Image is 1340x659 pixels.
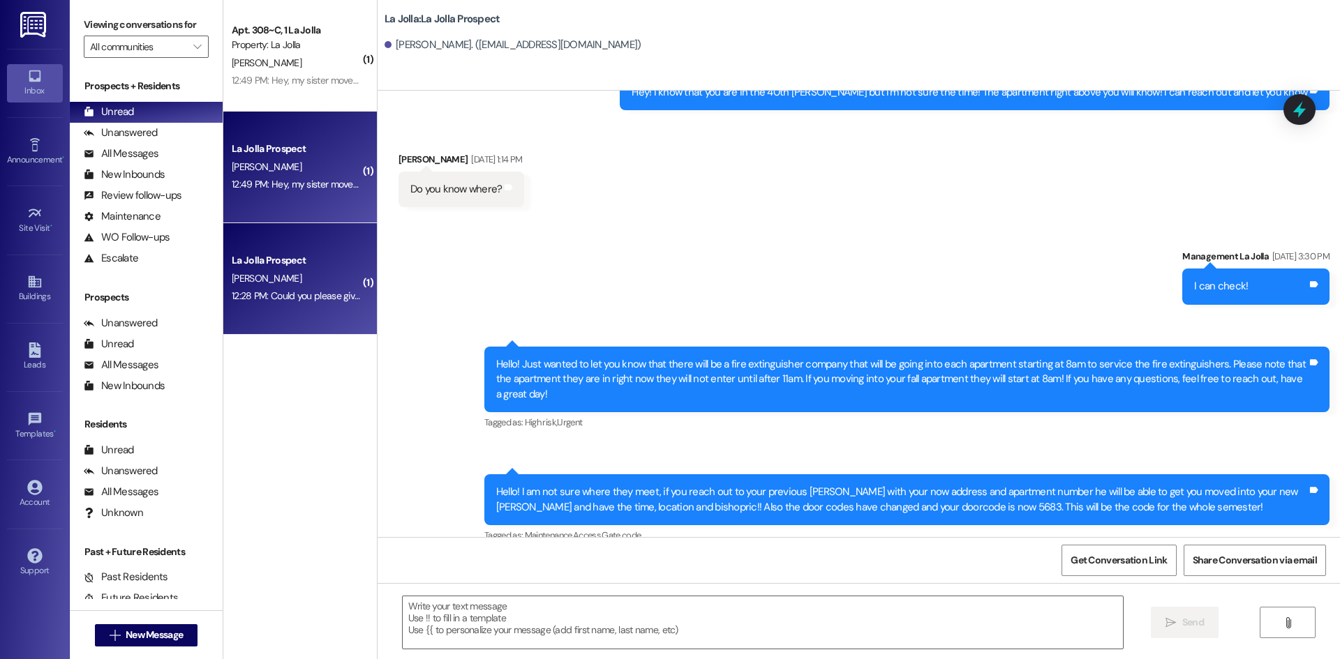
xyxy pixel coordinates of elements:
div: 12:28 PM: Could you please give me a call [232,289,398,302]
span: Maintenance , [525,529,573,541]
b: La Jolla: La Jolla Prospect [385,12,500,26]
i:  [110,630,120,641]
div: Unread [84,443,134,457]
div: New Inbounds [84,379,165,393]
div: WO Follow-ups [84,230,170,245]
i:  [1283,617,1293,628]
div: 12:49 PM: Hey, my sister moved to [US_STATE] this week and they need to move my stuff in, is it p... [232,178,910,190]
div: Tagged as: [484,525,1330,545]
span: Access , [573,529,602,541]
div: 12:49 PM: Hey, my sister moved to [US_STATE] this week and they need to move my stuff in, is it p... [232,74,910,86]
span: High risk , [525,416,558,428]
span: • [50,221,52,231]
button: Get Conversation Link [1062,545,1176,576]
div: La Jolla Prospect [232,142,361,156]
div: Do you know where? [410,182,502,197]
span: Get Conversation Link [1071,553,1167,568]
div: [PERSON_NAME] [399,152,525,172]
span: Urgent [557,416,582,428]
div: Management La Jolla [1182,249,1330,268]
div: Prospects [70,290,223,305]
div: All Messages [84,358,158,372]
a: Account [7,476,63,513]
div: Apt. 308~C, 1 La Jolla [232,23,361,38]
div: All Messages [84,146,158,161]
div: Property: La Jolla [232,38,361,52]
a: Buildings [7,270,63,308]
div: Unread [84,105,134,119]
span: • [54,427,56,437]
div: Maintenance [84,209,161,224]
a: Templates • [7,407,63,445]
div: New Inbounds [84,167,165,182]
i:  [193,41,201,52]
span: Gate code [602,529,641,541]
div: Review follow-ups [84,188,181,203]
input: All communities [90,36,186,58]
div: Unanswered [84,126,158,140]
button: Send [1151,607,1219,638]
span: • [62,153,64,162]
div: Unread [84,337,134,351]
div: Unknown [84,506,143,520]
div: [DATE] 3:30 PM [1269,249,1330,264]
span: New Message [126,628,183,642]
img: ResiDesk Logo [20,12,49,38]
div: Hello! Just wanted to let you know that there will be a fire extinguisher company that will be go... [496,357,1307,402]
button: New Message [95,624,198,646]
span: [PERSON_NAME] [232,160,301,173]
div: Hello! I am not sure where they meet, if you reach out to your previous [PERSON_NAME] with your n... [496,485,1307,515]
div: Escalate [84,251,138,266]
span: Send [1182,615,1204,630]
div: Hey! I know that you are in the 40th [PERSON_NAME] but I'm not sure the time! The apartment right... [632,85,1307,100]
div: [DATE] 1:14 PM [468,152,522,167]
a: Site Visit • [7,202,63,239]
div: Residents [70,417,223,432]
a: Support [7,544,63,582]
div: Past Residents [84,570,168,584]
div: All Messages [84,485,158,499]
span: [PERSON_NAME] [232,56,301,69]
a: Leads [7,338,63,376]
div: Unanswered [84,464,158,478]
button: Share Conversation via email [1184,545,1326,576]
span: Share Conversation via email [1193,553,1317,568]
span: [PERSON_NAME] [232,272,301,285]
i:  [1166,617,1176,628]
div: I can check! [1194,279,1248,294]
div: Prospects + Residents [70,79,223,93]
label: Viewing conversations for [84,14,209,36]
div: [PERSON_NAME]. ([EMAIL_ADDRESS][DOMAIN_NAME]) [385,38,641,52]
div: Unanswered [84,316,158,331]
div: Future Residents [84,591,178,605]
div: La Jolla Prospect [232,253,361,268]
div: Past + Future Residents [70,545,223,559]
a: Inbox [7,64,63,102]
div: Tagged as: [484,412,1330,432]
